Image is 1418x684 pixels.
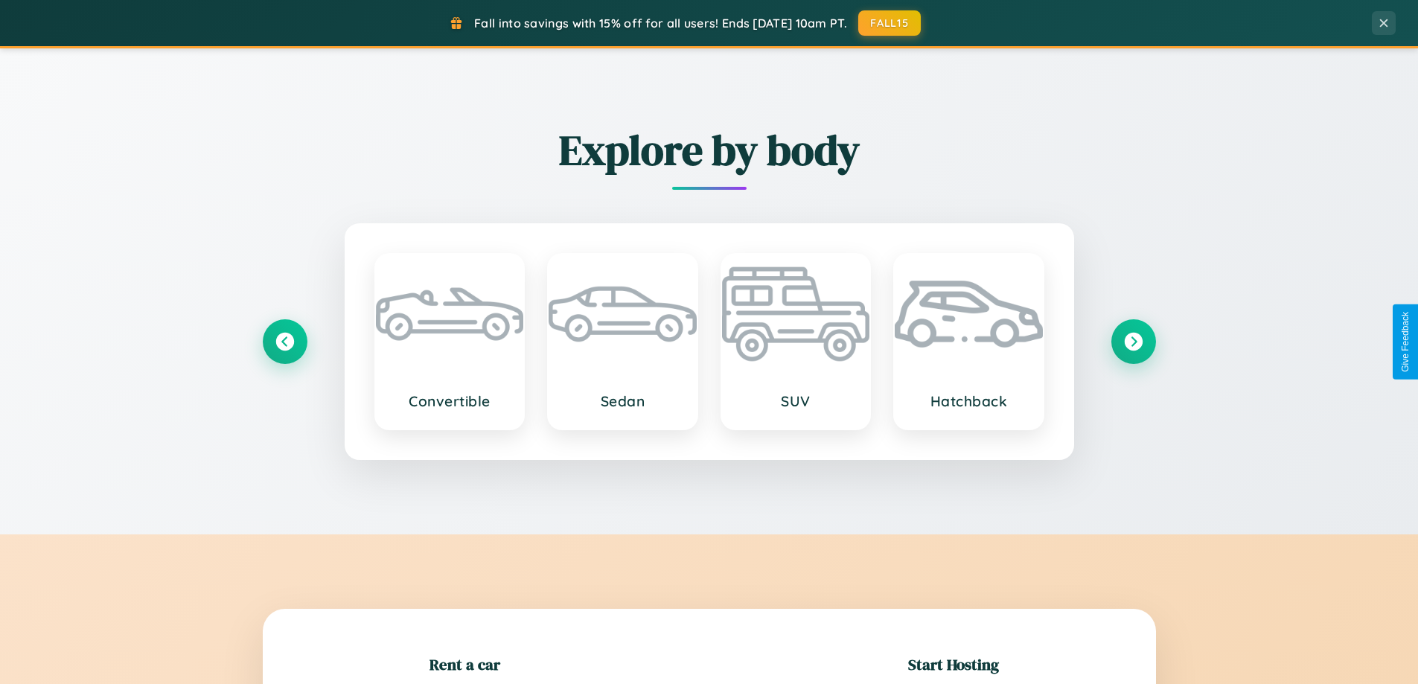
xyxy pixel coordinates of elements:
[1400,312,1411,372] div: Give Feedback
[908,653,999,675] h2: Start Hosting
[910,392,1028,410] h3: Hatchback
[263,121,1156,179] h2: Explore by body
[858,10,921,36] button: FALL15
[474,16,847,31] span: Fall into savings with 15% off for all users! Ends [DATE] 10am PT.
[429,653,500,675] h2: Rent a car
[391,392,509,410] h3: Convertible
[563,392,682,410] h3: Sedan
[737,392,855,410] h3: SUV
